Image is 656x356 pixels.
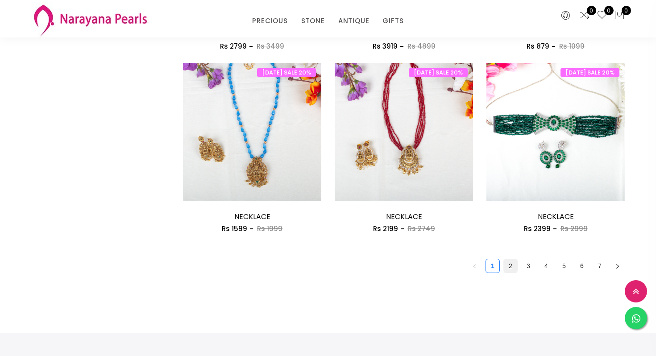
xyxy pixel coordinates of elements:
a: ANTIQUE [338,14,370,28]
a: 4 [540,259,553,273]
span: right [615,264,620,269]
a: 6 [575,259,589,273]
a: 2 [504,259,517,273]
span: Rs 3919 [373,41,398,51]
a: NECKLACE [386,211,422,222]
span: Rs 2399 [524,224,551,233]
span: [DATE] SALE 20% [257,68,316,77]
a: NECKLACE [538,211,574,222]
a: 0 [597,10,607,21]
span: Rs 2799 [220,41,247,51]
span: Rs 1999 [257,224,282,233]
li: 4 [539,259,553,273]
a: 3 [522,259,535,273]
li: 7 [593,259,607,273]
span: Rs 2749 [408,224,435,233]
span: Rs 1599 [222,224,247,233]
span: 0 [604,6,614,15]
a: GIFTS [382,14,403,28]
span: Rs 2999 [561,224,588,233]
a: 0 [579,10,590,21]
span: 0 [622,6,631,15]
span: Rs 879 [527,41,549,51]
button: right [610,259,625,273]
a: STONE [301,14,325,28]
button: 0 [614,10,625,21]
button: left [468,259,482,273]
span: Rs 2199 [373,224,398,233]
span: left [472,264,477,269]
span: Rs 1099 [559,41,585,51]
a: 7 [593,259,606,273]
li: Previous Page [468,259,482,273]
span: [DATE] SALE 20% [409,68,468,77]
span: 0 [587,6,596,15]
span: Rs 4899 [407,41,436,51]
span: [DATE] SALE 20% [561,68,619,77]
li: 3 [521,259,536,273]
span: Rs 3499 [257,41,284,51]
li: Next Page [610,259,625,273]
a: NECKLACE [234,211,270,222]
a: PRECIOUS [252,14,287,28]
li: 2 [503,259,518,273]
li: 1 [486,259,500,273]
a: 5 [557,259,571,273]
a: 1 [486,259,499,273]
